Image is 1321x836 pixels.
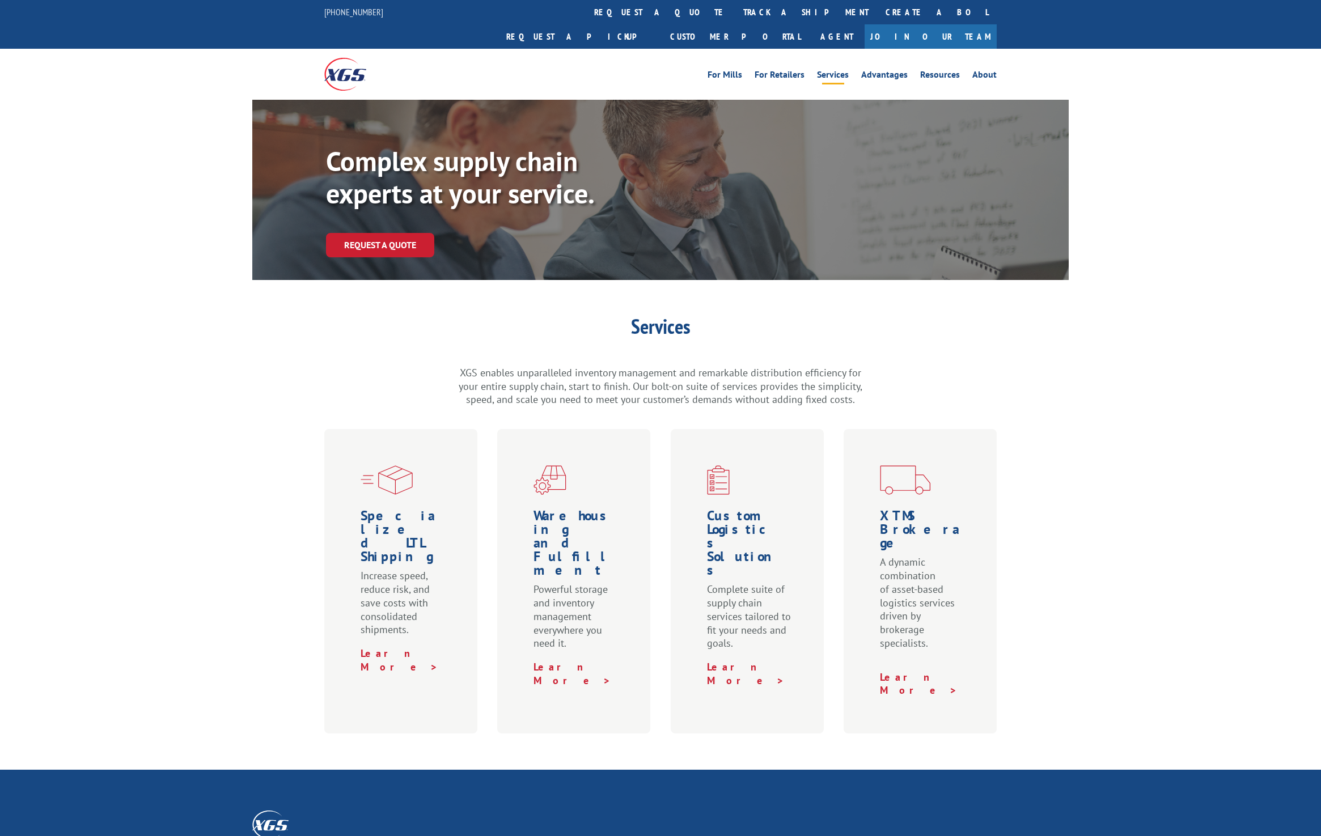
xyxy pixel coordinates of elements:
a: Resources [920,70,960,83]
a: Request a Quote [326,233,434,257]
a: About [972,70,997,83]
a: Learn More > [880,671,958,697]
a: Join Our Team [865,24,997,49]
a: Learn More > [534,660,611,687]
img: xgs-icon-custom-logistics-solutions-red [707,465,730,495]
a: [PHONE_NUMBER] [324,6,383,18]
a: Learn More > [707,660,785,687]
h1: Warehousing and Fulfillment [534,509,619,583]
p: XGS enables unparalleled inventory management and remarkable distribution efficiency for your ent... [456,366,865,406]
p: Increase speed, reduce risk, and save costs with consolidated shipments. [361,569,446,647]
a: For Retailers [755,70,805,83]
h1: XTMS Brokerage [880,509,965,555]
img: xgs-icon-specialized-ltl-red [361,465,413,495]
p: A dynamic combination of asset-based logistics services driven by brokerage specialists. [880,555,965,660]
a: For Mills [708,70,742,83]
p: Complex supply chain experts at your service. [326,145,666,210]
img: xgs-icon-warehouseing-cutting-fulfillment-red [534,465,566,495]
a: Advantages [861,70,908,83]
img: xgs-icon-transportation-forms-red [880,465,930,495]
a: Customer Portal [662,24,809,49]
p: Complete suite of supply chain services tailored to fit your needs and goals. [707,583,792,660]
h1: Custom Logistics Solutions [707,509,792,583]
p: Powerful storage and inventory management everywhere you need it. [534,583,619,660]
h1: Services [456,316,865,342]
a: Agent [809,24,865,49]
a: Request a pickup [498,24,662,49]
a: Learn More > [361,647,438,673]
a: Services [817,70,849,83]
h1: Specialized LTL Shipping [361,509,446,569]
